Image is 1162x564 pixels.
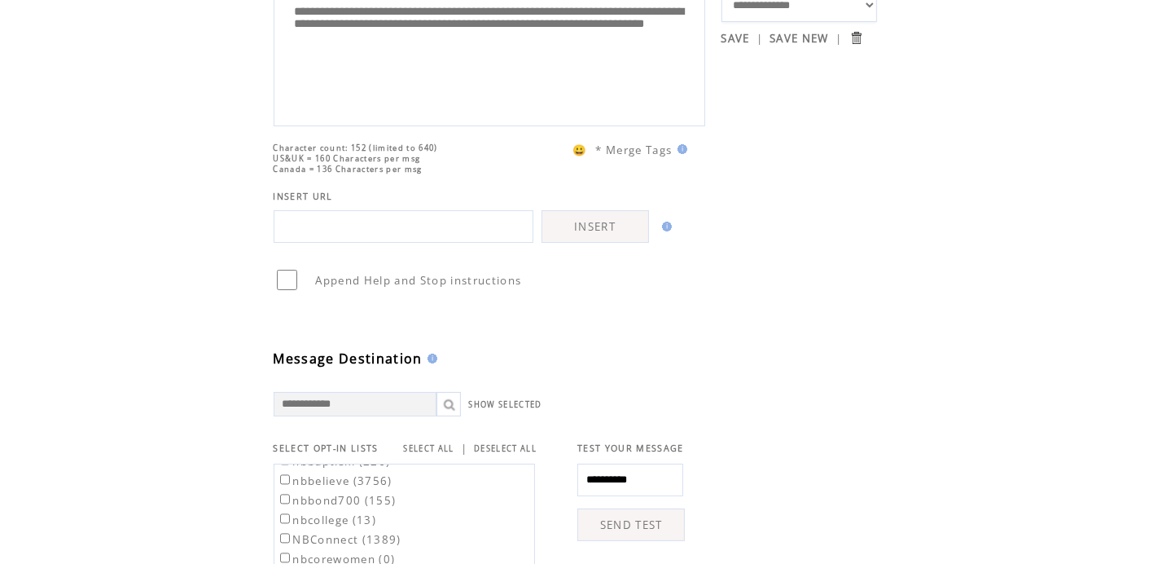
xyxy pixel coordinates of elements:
input: nbcollege (13) [280,513,291,524]
span: * Merge Tags [596,143,673,157]
label: nbcollege (13) [277,513,377,527]
a: SAVE NEW [770,31,829,46]
img: help.gif [657,222,672,231]
span: SELECT OPT-IN LISTS [274,443,379,454]
a: SAVE [721,31,750,46]
a: SHOW SELECTED [469,399,542,410]
span: Append Help and Stop instructions [316,273,522,288]
span: | [756,31,763,46]
input: Submit [848,30,864,46]
span: INSERT URL [274,191,333,202]
label: NBConnect (1389) [277,532,401,547]
a: DESELECT ALL [474,443,537,454]
label: nbbelieve (3756) [277,474,392,488]
img: help.gif [673,144,687,154]
a: SEND TEST [577,509,685,541]
a: SELECT ALL [404,443,454,454]
img: help.gif [423,354,437,364]
a: INSERT [542,210,649,243]
input: nbbelieve (3756) [280,474,291,485]
input: nbbond700 (155) [280,494,291,505]
span: | [835,31,842,46]
span: Message Destination [274,350,423,368]
input: nbcorewomen (0) [280,553,291,563]
span: Canada = 136 Characters per msg [274,164,423,174]
span: Character count: 152 (limited to 640) [274,143,438,153]
input: NBConnect (1389) [280,533,291,544]
span: TEST YOUR MESSAGE [577,443,684,454]
label: nbbond700 (155) [277,493,397,508]
span: 😀 [572,143,587,157]
span: US&UK = 160 Characters per msg [274,153,421,164]
span: | [461,441,467,456]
